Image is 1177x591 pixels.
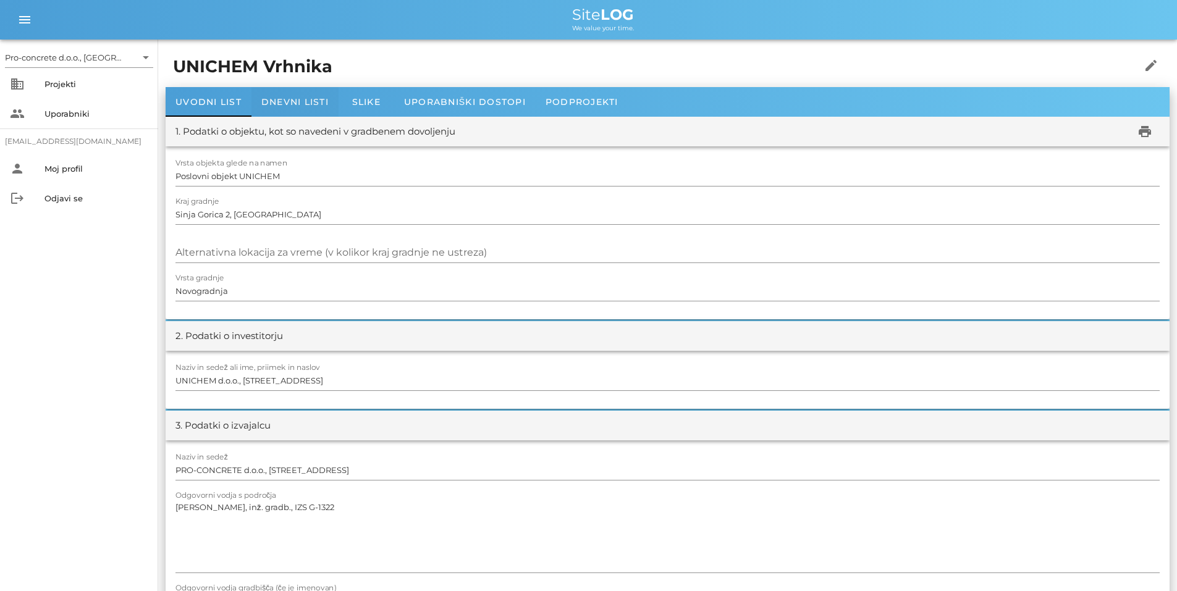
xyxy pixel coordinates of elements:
div: Pro-concrete d.o.o., [GEOGRAPHIC_DATA] [5,48,153,67]
label: Naziv in sedež ali ime, priimek in naslov [175,363,320,372]
span: Dnevni listi [261,96,329,107]
div: Pro-concrete d.o.o., [GEOGRAPHIC_DATA] [5,52,123,63]
span: Uporabniški dostopi [404,96,526,107]
div: Pripomoček za klepet [1000,458,1177,591]
div: Projekti [44,79,148,89]
div: 2. Podatki o investitorju [175,329,283,343]
label: Naziv in sedež [175,453,228,462]
i: logout [10,191,25,206]
div: 1. Podatki o objektu, kot so navedeni v gradbenem dovoljenju [175,125,455,139]
span: We value your time. [572,24,634,32]
label: Kraj gradnje [175,197,219,206]
b: LOG [601,6,634,23]
i: print [1137,124,1152,139]
h1: UNICHEM Vrhnika [173,54,1080,80]
div: 3. Podatki o izvajalcu [175,419,271,433]
i: arrow_drop_down [138,50,153,65]
i: menu [17,12,32,27]
i: person [10,161,25,176]
iframe: Chat Widget [1000,458,1177,591]
label: Vrsta gradnje [175,274,224,283]
div: Uporabniki [44,109,148,119]
div: Moj profil [44,164,148,174]
i: business [10,77,25,91]
span: Slike [352,96,381,107]
label: Odgovorni vodja s področja [175,491,276,500]
i: people [10,106,25,121]
span: Site [572,6,634,23]
i: edit [1144,58,1158,73]
span: Podprojekti [546,96,618,107]
span: Uvodni list [175,96,242,107]
div: Odjavi se [44,193,148,203]
label: Vrsta objekta glede na namen [175,159,287,168]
